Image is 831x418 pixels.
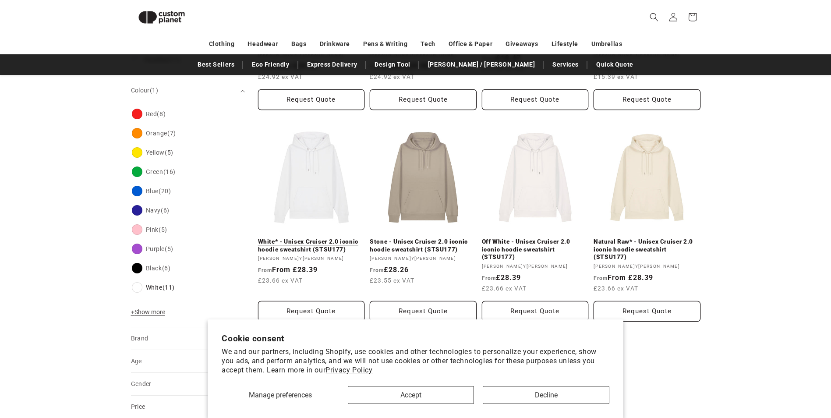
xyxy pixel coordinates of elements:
span: Gender [131,380,152,387]
a: Natural Raw* - Unisex Cruiser 2.0 iconic hoodie sweatshirt (STSU177) [594,238,700,261]
a: Privacy Policy [325,366,372,374]
a: Stone - Unisex Cruiser 2.0 iconic hoodie sweatshirt (STSU177) [370,238,477,253]
a: Quick Quote [592,57,638,72]
button: Show more [131,308,168,320]
button: Decline [483,386,609,404]
iframe: Chat Widget [685,323,831,418]
summary: Search [644,7,664,27]
span: Show more [131,308,165,315]
h2: Cookie consent [222,333,609,344]
a: Eco Friendly [248,57,294,72]
a: Off White - Unisex Cruiser 2.0 iconic hoodie sweatshirt (STSU177) [482,238,589,261]
span: Colour [131,87,159,94]
summary: Colour (1 selected) [131,79,245,102]
a: Headwear [248,36,278,52]
button: Accept [348,386,474,404]
span: Age [131,358,142,365]
button: Request Quote [258,89,365,110]
span: Price [131,403,145,410]
a: Drinkware [320,36,350,52]
a: Office & Paper [449,36,492,52]
a: Bags [291,36,306,52]
button: Request Quote [258,301,365,322]
button: Request Quote [594,89,700,110]
a: Best Sellers [193,57,239,72]
summary: Age (0 selected) [131,350,245,372]
summary: Price [131,396,245,418]
summary: Brand (0 selected) [131,327,245,350]
a: Design Tool [370,57,415,72]
a: Services [548,57,583,72]
img: Custom Planet [131,4,192,31]
button: Request Quote [594,301,700,322]
button: Request Quote [370,301,477,322]
a: Tech [421,36,435,52]
button: Request Quote [370,89,477,110]
button: Manage preferences [222,386,339,404]
button: Request Quote [482,301,589,322]
span: Manage preferences [249,391,312,399]
a: Giveaways [506,36,538,52]
button: Request Quote [482,89,589,110]
a: Umbrellas [591,36,622,52]
span: (1) [150,87,158,94]
a: Clothing [209,36,235,52]
a: White* - Unisex Cruiser 2.0 iconic hoodie sweatshirt (STSU177) [258,238,365,253]
a: Pens & Writing [363,36,407,52]
p: We and our partners, including Shopify, use cookies and other technologies to personalize your ex... [222,347,609,375]
span: + [131,308,134,315]
a: [PERSON_NAME] / [PERSON_NAME] [424,57,539,72]
summary: Gender (0 selected) [131,373,245,395]
a: Express Delivery [303,57,362,72]
span: Brand [131,335,149,342]
a: Lifestyle [552,36,578,52]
